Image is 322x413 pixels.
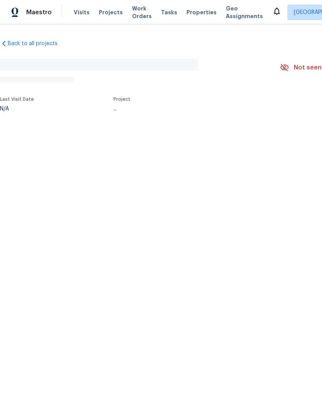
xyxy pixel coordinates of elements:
[99,8,123,16] span: Projects
[74,8,90,16] span: Visits
[114,97,130,102] span: Project
[226,5,263,20] span: Geo Assignments
[186,8,217,16] span: Properties
[114,106,262,112] div: ...
[161,10,177,15] span: Tasks
[26,8,52,16] span: Maestro
[132,5,152,20] span: Work Orders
